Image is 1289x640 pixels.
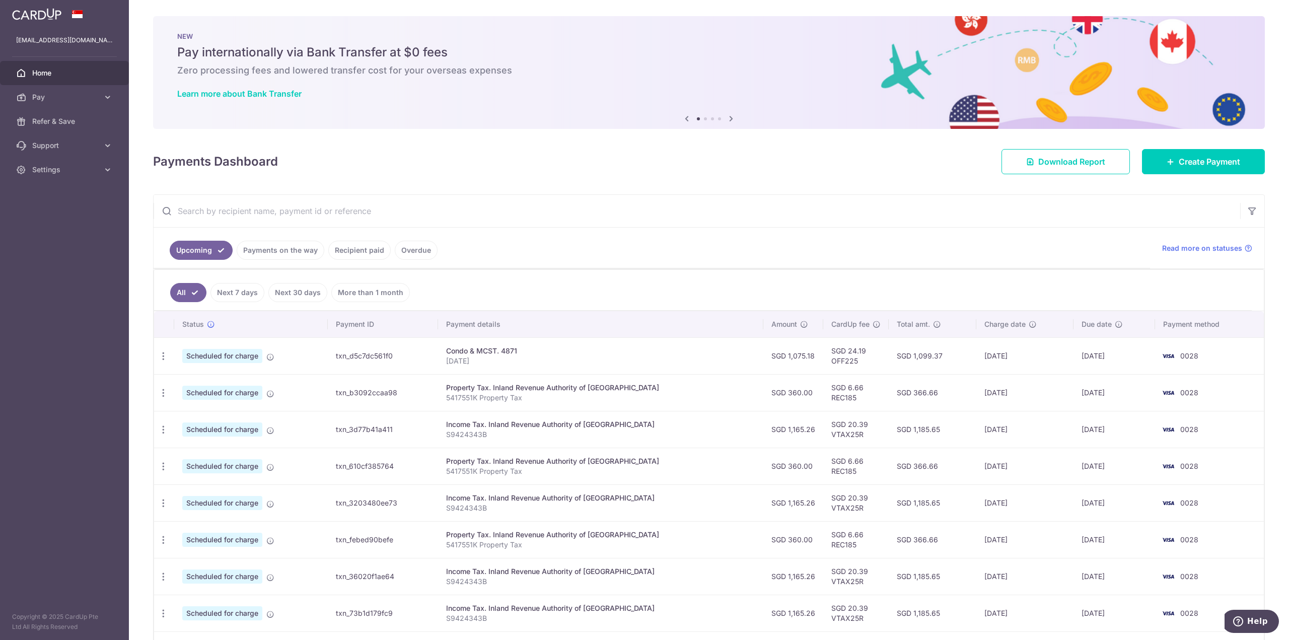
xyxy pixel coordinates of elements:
td: txn_3d77b41a411 [328,411,438,448]
span: 0028 [1180,609,1198,617]
img: Bank transfer banner [153,16,1265,129]
td: [DATE] [1073,595,1155,631]
img: Bank Card [1158,460,1178,472]
span: 0028 [1180,572,1198,581]
iframe: Opens a widget where you can find more information [1225,610,1279,635]
p: 5417551K Property Tax [446,540,755,550]
td: SGD 1,185.65 [889,558,977,595]
td: SGD 6.66 REC185 [823,374,889,411]
p: NEW [177,32,1241,40]
td: SGD 366.66 [889,374,977,411]
a: Learn more about Bank Transfer [177,89,302,99]
img: Bank Card [1158,387,1178,399]
td: txn_73b1d179fc9 [328,595,438,631]
td: SGD 20.39 VTAX25R [823,558,889,595]
a: Next 7 days [210,283,264,302]
div: Property Tax. Inland Revenue Authority of [GEOGRAPHIC_DATA] [446,530,755,540]
td: txn_d5c7dc561f0 [328,337,438,374]
th: Payment ID [328,311,438,337]
a: Next 30 days [268,283,327,302]
td: [DATE] [1073,411,1155,448]
span: Amount [771,319,797,329]
span: 0028 [1180,535,1198,544]
td: [DATE] [1073,484,1155,521]
td: [DATE] [976,374,1073,411]
img: Bank Card [1158,350,1178,362]
div: Condo & MCST. 4871 [446,346,755,356]
td: [DATE] [976,337,1073,374]
span: Scheduled for charge [182,386,262,400]
td: [DATE] [976,558,1073,595]
span: Scheduled for charge [182,606,262,620]
p: S9424343B [446,503,755,513]
img: Bank Card [1158,497,1178,509]
img: Bank Card [1158,423,1178,436]
h4: Payments Dashboard [153,153,278,171]
img: CardUp [12,8,61,20]
td: SGD 1,185.65 [889,411,977,448]
div: Property Tax. Inland Revenue Authority of [GEOGRAPHIC_DATA] [446,383,755,393]
a: Overdue [395,241,438,260]
span: 0028 [1180,462,1198,470]
span: 0028 [1180,425,1198,434]
div: Income Tax. Inland Revenue Authority of [GEOGRAPHIC_DATA] [446,603,755,613]
td: [DATE] [1073,521,1155,558]
span: Due date [1082,319,1112,329]
a: More than 1 month [331,283,410,302]
a: Upcoming [170,241,233,260]
td: [DATE] [976,521,1073,558]
td: [DATE] [1073,337,1155,374]
a: Recipient paid [328,241,391,260]
a: Create Payment [1142,149,1265,174]
a: Download Report [1001,149,1130,174]
img: Bank Card [1158,571,1178,583]
h6: Zero processing fees and lowered transfer cost for your overseas expenses [177,64,1241,77]
td: SGD 1,165.26 [763,484,823,521]
td: SGD 6.66 REC185 [823,521,889,558]
span: Home [32,68,99,78]
div: Income Tax. Inland Revenue Authority of [GEOGRAPHIC_DATA] [446,419,755,430]
td: SGD 24.19 OFF225 [823,337,889,374]
a: Payments on the way [237,241,324,260]
span: Scheduled for charge [182,422,262,437]
td: SGD 20.39 VTAX25R [823,595,889,631]
span: Scheduled for charge [182,349,262,363]
h5: Pay internationally via Bank Transfer at $0 fees [177,44,1241,60]
p: [DATE] [446,356,755,366]
a: All [170,283,206,302]
td: SGD 1,185.65 [889,595,977,631]
span: Charge date [984,319,1026,329]
td: SGD 6.66 REC185 [823,448,889,484]
span: Refer & Save [32,116,99,126]
img: Bank Card [1158,607,1178,619]
td: SGD 20.39 VTAX25R [823,484,889,521]
img: Bank Card [1158,534,1178,546]
p: [EMAIL_ADDRESS][DOMAIN_NAME] [16,35,113,45]
td: [DATE] [1073,448,1155,484]
span: Scheduled for charge [182,459,262,473]
span: Create Payment [1179,156,1240,168]
td: SGD 1,099.37 [889,337,977,374]
td: SGD 360.00 [763,521,823,558]
td: SGD 20.39 VTAX25R [823,411,889,448]
td: SGD 360.00 [763,448,823,484]
td: SGD 366.66 [889,521,977,558]
span: Status [182,319,204,329]
span: Scheduled for charge [182,570,262,584]
span: Scheduled for charge [182,533,262,547]
a: Read more on statuses [1162,243,1252,253]
div: Property Tax. Inland Revenue Authority of [GEOGRAPHIC_DATA] [446,456,755,466]
td: [DATE] [976,484,1073,521]
span: Scheduled for charge [182,496,262,510]
td: txn_36020f1ae64 [328,558,438,595]
span: Read more on statuses [1162,243,1242,253]
td: [DATE] [976,448,1073,484]
td: [DATE] [1073,374,1155,411]
p: 5417551K Property Tax [446,393,755,403]
td: txn_3203480ee73 [328,484,438,521]
span: 0028 [1180,351,1198,360]
th: Payment method [1155,311,1264,337]
td: [DATE] [1073,558,1155,595]
td: txn_febed90befe [328,521,438,558]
